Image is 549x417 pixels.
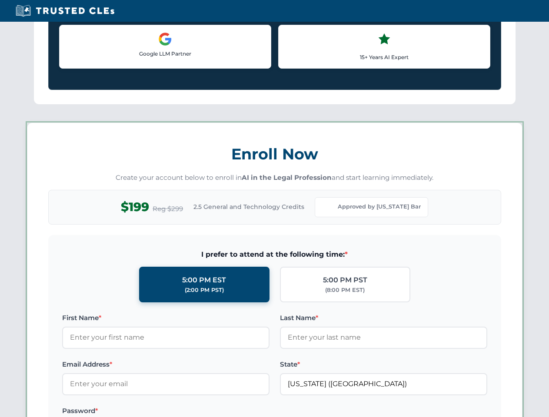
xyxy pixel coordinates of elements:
[322,201,334,213] img: Florida Bar
[158,32,172,46] img: Google
[62,249,487,260] span: I prefer to attend at the following time:
[48,173,501,183] p: Create your account below to enroll in and start learning immediately.
[182,275,226,286] div: 5:00 PM EST
[62,359,270,370] label: Email Address
[280,359,487,370] label: State
[121,197,149,217] span: $199
[280,373,487,395] input: Florida (FL)
[323,275,367,286] div: 5:00 PM PST
[325,286,365,295] div: (8:00 PM EST)
[13,4,117,17] img: Trusted CLEs
[153,204,183,214] span: Reg $299
[62,373,270,395] input: Enter your email
[185,286,224,295] div: (2:00 PM PST)
[280,313,487,323] label: Last Name
[242,173,332,182] strong: AI in the Legal Profession
[280,327,487,348] input: Enter your last name
[48,140,501,168] h3: Enroll Now
[62,327,270,348] input: Enter your first name
[286,53,483,61] p: 15+ Years AI Expert
[338,202,421,211] span: Approved by [US_STATE] Bar
[67,50,264,58] p: Google LLM Partner
[62,313,270,323] label: First Name
[62,406,270,416] label: Password
[193,202,304,212] span: 2.5 General and Technology Credits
